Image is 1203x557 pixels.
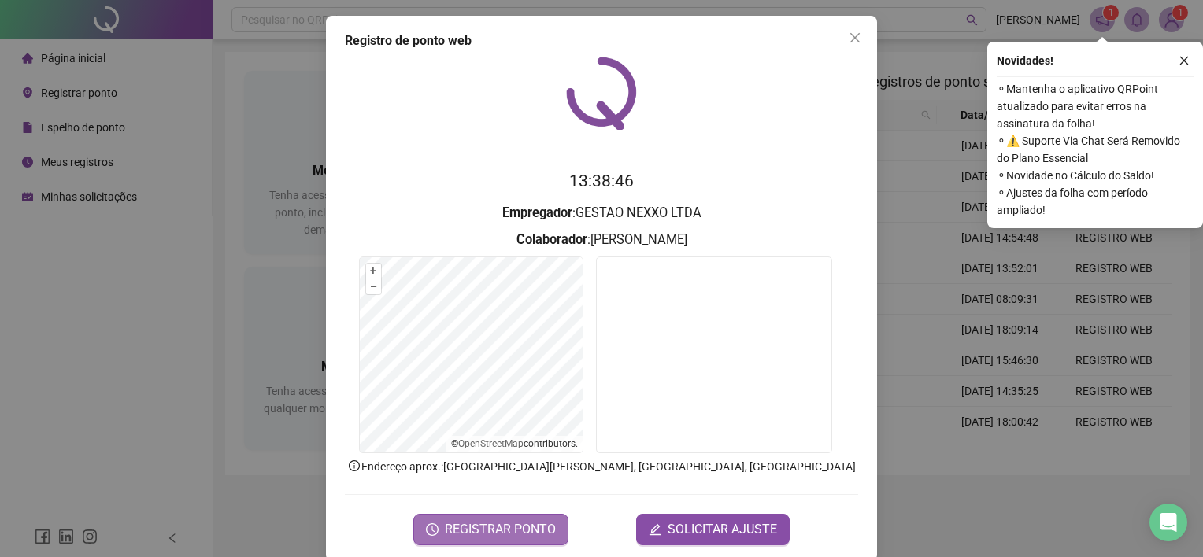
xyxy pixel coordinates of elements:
span: Novidades ! [997,52,1053,69]
time: 13:38:46 [569,172,634,190]
div: Registro de ponto web [345,31,858,50]
button: REGISTRAR PONTO [413,514,568,545]
button: + [366,264,381,278]
h3: : [PERSON_NAME] [345,230,858,250]
div: Open Intercom Messenger [1149,504,1187,541]
span: ⚬ Mantenha o aplicativo QRPoint atualizado para evitar erros na assinatura da folha! [997,80,1194,132]
p: Endereço aprox. : [GEOGRAPHIC_DATA][PERSON_NAME], [GEOGRAPHIC_DATA], [GEOGRAPHIC_DATA] [345,458,858,475]
span: ⚬ ⚠️ Suporte Via Chat Será Removido do Plano Essencial [997,132,1194,167]
strong: Colaborador [516,232,587,247]
span: close [1179,55,1190,66]
span: REGISTRAR PONTO [445,520,556,539]
span: close [849,31,861,44]
span: info-circle [347,459,361,473]
button: Close [842,25,868,50]
li: © contributors. [451,438,578,449]
button: – [366,279,381,294]
span: clock-circle [426,523,439,536]
span: ⚬ Novidade no Cálculo do Saldo! [997,167,1194,184]
button: editSOLICITAR AJUSTE [636,514,790,545]
span: ⚬ Ajustes da folha com período ampliado! [997,184,1194,219]
a: OpenStreetMap [458,438,524,449]
strong: Empregador [502,205,572,220]
h3: : GESTAO NEXXO LTDA [345,203,858,223]
span: SOLICITAR AJUSTE [668,520,777,539]
img: QRPoint [566,57,637,130]
span: edit [649,523,661,536]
